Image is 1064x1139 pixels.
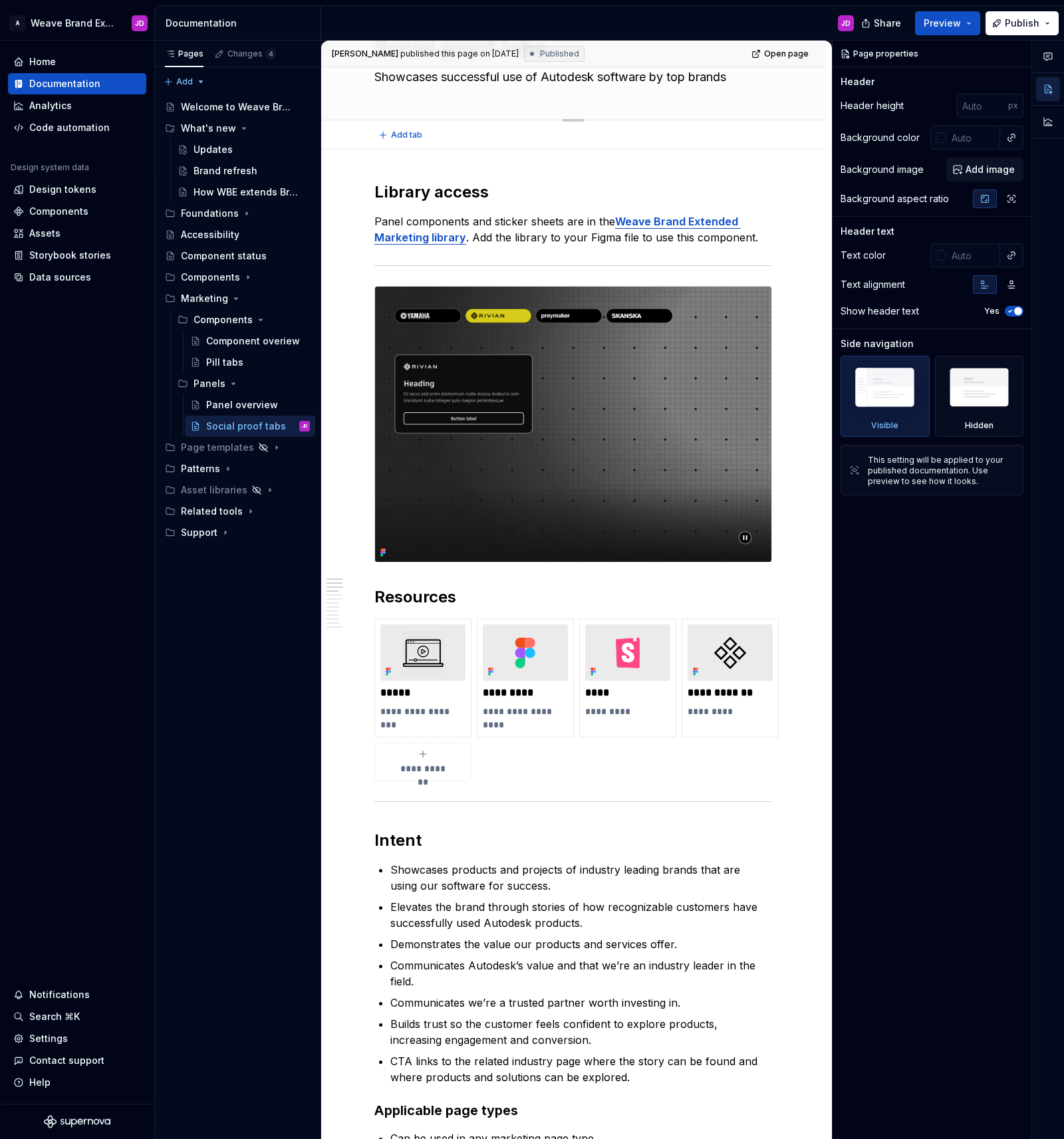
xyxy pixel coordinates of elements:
[29,99,72,112] div: Analytics
[29,227,61,240] div: Assets
[585,624,670,681] img: 2ff09725-fd12-4c85-a6c7-a23b32518f78.svg
[265,49,276,59] span: 4
[160,96,315,118] a: Welcome to Weave Brand Extended
[172,182,315,203] a: How WBE extends Brand
[374,182,772,203] h2: Library access
[390,936,772,952] p: Demonstrates the value our products and services offer.
[8,117,146,138] a: Code automation
[181,526,217,539] div: Support
[165,49,203,59] div: Pages
[8,245,146,266] a: Storybook stories
[391,130,422,140] span: Add tab
[194,164,257,178] div: Brand refresh
[29,77,100,90] div: Documentation
[400,49,519,59] div: published this page on [DATE]
[206,420,286,433] div: Social proof tabs
[160,118,315,139] div: What's new
[206,334,300,348] div: Component overiew
[841,225,894,238] div: Header text
[8,223,146,244] a: Assets
[172,309,315,330] div: Components
[194,313,253,326] div: Components
[185,394,315,416] a: Panel overview
[29,1054,104,1067] div: Contact support
[181,505,243,518] div: Related tools
[483,624,568,681] img: dc390ed5-7f16-4f65-8f02-30e4aa8770ce.svg
[841,249,886,262] div: Text color
[8,1050,146,1071] button: Contact support
[9,15,25,31] div: A
[31,17,116,30] div: Weave Brand Extended
[390,1016,772,1048] p: Builds trust so the customer feels confident to explore products, increasing engagement and conve...
[160,288,315,309] div: Marketing
[8,201,146,222] a: Components
[841,356,930,437] div: Visible
[841,18,851,29] div: JD
[871,420,898,431] div: Visible
[540,49,579,59] span: Published
[688,624,773,681] img: 9882d1e3-ea09-47f3-8712-75b7f95833a3.svg
[935,356,1024,437] div: Hidden
[181,462,220,475] div: Patterns
[915,11,980,35] button: Preview
[946,158,1023,182] button: Add image
[8,1006,146,1027] button: Search ⌘K
[181,483,247,497] div: Asset libraries
[172,373,315,394] div: Panels
[194,186,303,199] div: How WBE extends Brand
[29,55,56,68] div: Home
[176,76,193,87] span: Add
[181,100,291,114] div: Welcome to Weave Brand Extended
[390,1053,772,1085] p: CTA links to the related industry page where the story can be found and where products and soluti...
[160,224,315,245] a: Accessibility
[44,1115,110,1128] svg: Supernova Logo
[1005,17,1039,30] span: Publish
[206,398,278,412] div: Panel overview
[181,441,254,454] div: Page templates
[841,99,904,112] div: Header height
[181,207,239,220] div: Foundations
[868,455,1015,487] div: This setting will be applied to your published documentation. Use preview to see how it looks.
[181,292,228,305] div: Marketing
[3,9,152,37] button: AWeave Brand ExtendedJD
[374,1101,772,1120] h3: Applicable page types
[172,139,315,160] a: Updates
[957,94,1008,118] input: Auto
[841,75,874,88] div: Header
[874,17,901,30] span: Share
[29,988,90,1001] div: Notifications
[160,437,315,458] div: Page templates
[29,271,91,284] div: Data sources
[380,624,465,681] img: daecb7a3-7abb-40a8-9287-2f99ee1f1fc8.svg
[965,420,994,431] div: Hidden
[181,249,267,263] div: Component status
[1008,100,1018,111] p: px
[160,479,315,501] div: Asset libraries
[841,192,949,205] div: Background aspect ratio
[374,126,428,144] button: Add tab
[160,522,315,543] div: Support
[29,1076,51,1089] div: Help
[194,377,225,390] div: Panels
[8,984,146,1005] button: Notifications
[946,126,1000,150] input: Auto
[227,49,276,59] div: Changes
[8,267,146,288] a: Data sources
[390,899,772,931] p: Elevates the brand through stories of how recognizable customers have successfully used Autodesk ...
[8,179,146,200] a: Design tokens
[390,995,772,1011] p: Communicates we’re a trusted partner worth investing in.
[986,11,1059,35] button: Publish
[29,183,96,196] div: Design tokens
[302,420,307,433] div: JD
[372,66,769,88] textarea: Showcases successful use of Autodesk software by top brands
[8,95,146,116] a: Analytics
[924,17,961,30] span: Preview
[8,73,146,94] a: Documentation
[185,416,315,437] a: Social proof tabsJD
[11,162,89,173] div: Design system data
[841,163,924,176] div: Background image
[29,1032,68,1045] div: Settings
[8,51,146,72] a: Home
[160,203,315,224] div: Foundations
